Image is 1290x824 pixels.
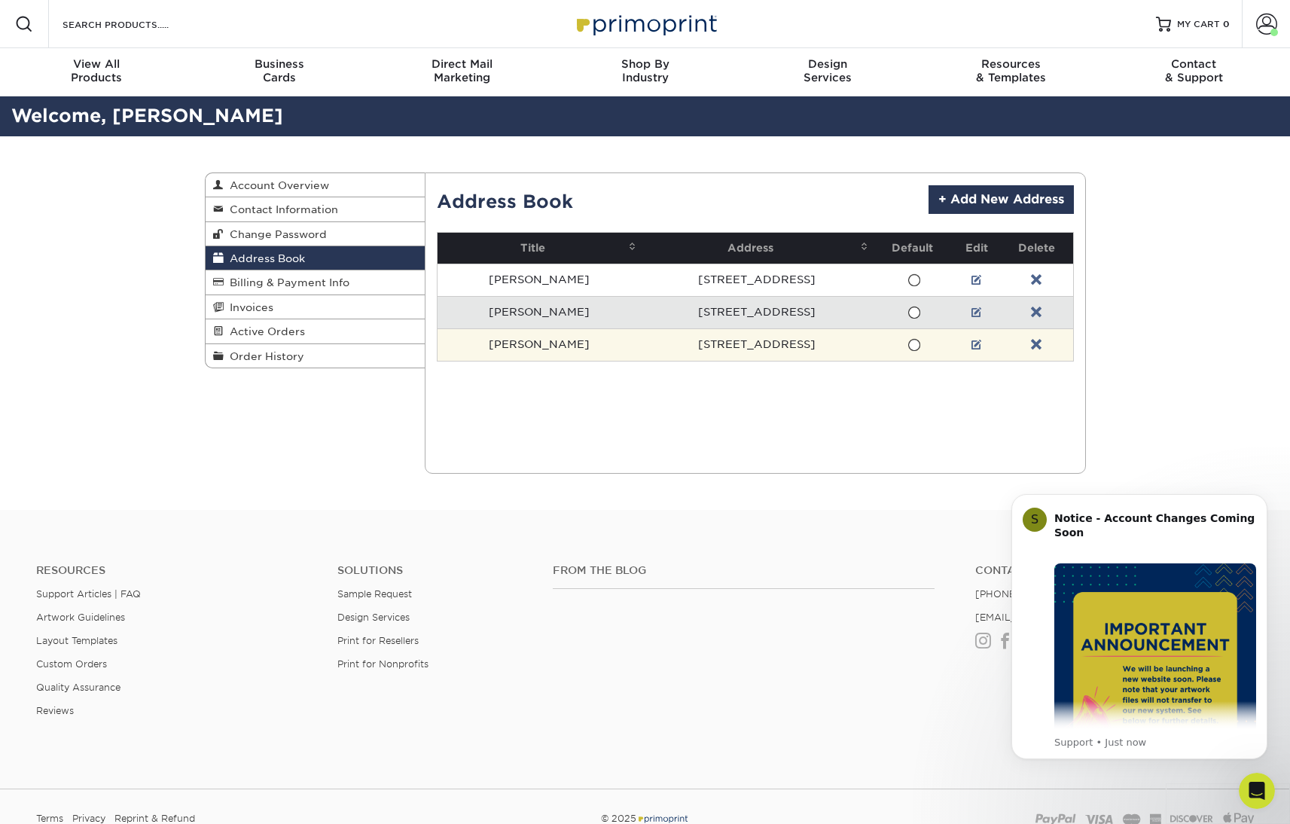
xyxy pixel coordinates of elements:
[224,325,305,337] span: Active Orders
[224,179,329,191] span: Account Overview
[641,233,873,264] th: Address
[224,301,273,313] span: Invoices
[188,57,371,84] div: Cards
[206,222,425,246] a: Change Password
[570,8,721,40] img: Primoprint
[371,57,554,84] div: Marketing
[36,658,107,670] a: Custom Orders
[736,57,919,71] span: Design
[438,296,641,328] td: [PERSON_NAME]
[337,612,410,623] a: Design Services
[224,276,349,288] span: Billing & Payment Info
[553,564,934,577] h4: From the Blog
[206,270,425,295] a: Billing & Payment Info
[206,319,425,343] a: Active Orders
[438,233,641,264] th: Title
[1000,233,1072,264] th: Delete
[438,328,641,361] td: [PERSON_NAME]
[188,48,371,96] a: BusinessCards
[36,682,120,693] a: Quality Assurance
[224,252,305,264] span: Address Book
[873,233,953,264] th: Default
[989,472,1290,783] iframe: Intercom notifications message
[206,295,425,319] a: Invoices
[371,57,554,71] span: Direct Mail
[337,658,428,670] a: Print for Nonprofits
[438,264,641,296] td: [PERSON_NAME]
[36,588,141,600] a: Support Articles | FAQ
[337,588,412,600] a: Sample Request
[975,564,1254,577] a: Contact
[36,705,74,716] a: Reviews
[36,612,125,623] a: Artwork Guidelines
[437,185,573,213] h2: Address Book
[36,564,315,577] h4: Resources
[636,813,689,824] img: Primoprint
[5,57,188,71] span: View All
[188,57,371,71] span: Business
[224,203,338,215] span: Contact Information
[975,612,1155,623] a: [EMAIL_ADDRESS][DOMAIN_NAME]
[1102,48,1285,96] a: Contact& Support
[206,173,425,197] a: Account Overview
[224,350,304,362] span: Order History
[1223,19,1230,29] span: 0
[919,57,1102,84] div: & Templates
[919,48,1102,96] a: Resources& Templates
[371,48,554,96] a: Direct MailMarketing
[206,246,425,270] a: Address Book
[1177,18,1220,31] span: MY CART
[953,233,1000,264] th: Edit
[919,57,1102,71] span: Resources
[206,197,425,221] a: Contact Information
[1102,57,1285,84] div: & Support
[736,57,919,84] div: Services
[337,635,419,646] a: Print for Resellers
[641,264,873,296] td: [STREET_ADDRESS]
[554,48,736,96] a: Shop ByIndustry
[5,57,188,84] div: Products
[36,635,117,646] a: Layout Templates
[1102,57,1285,71] span: Contact
[337,564,530,577] h4: Solutions
[224,228,327,240] span: Change Password
[5,48,188,96] a: View AllProducts
[975,588,1069,600] a: [PHONE_NUMBER]
[1239,773,1275,809] iframe: Intercom live chat
[641,296,873,328] td: [STREET_ADDRESS]
[929,185,1074,214] a: + Add New Address
[61,15,208,33] input: SEARCH PRODUCTS.....
[641,328,873,361] td: [STREET_ADDRESS]
[554,57,736,84] div: Industry
[206,344,425,368] a: Order History
[554,57,736,71] span: Shop By
[736,48,919,96] a: DesignServices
